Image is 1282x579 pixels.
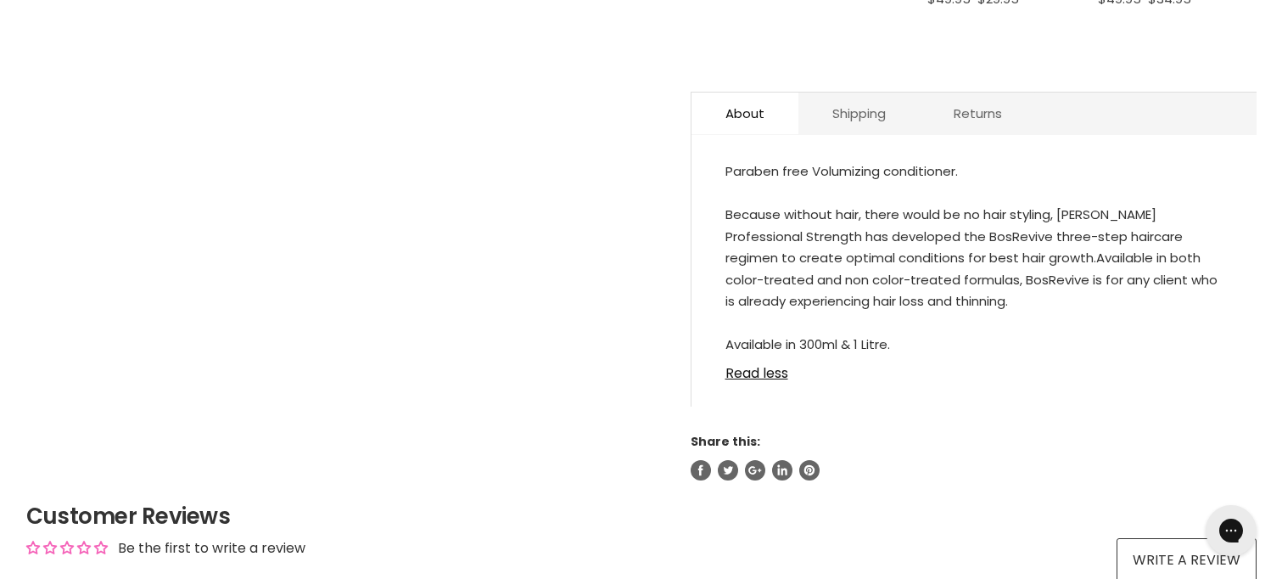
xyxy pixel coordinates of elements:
[725,356,1223,381] a: Read less
[118,539,305,558] div: Be the first to write a review
[691,434,1257,480] aside: Share this:
[1197,499,1265,562] iframe: Gorgias live chat messenger
[26,501,1257,531] h2: Customer Reviews
[725,160,1223,356] div: Paraben free Volumizing conditioner. Because without hair, there would be no hair styling, [PERSO...
[26,538,108,558] div: Average rating is 0.00 stars
[691,93,798,134] a: About
[798,93,920,134] a: Shipping
[920,93,1036,134] a: Returns
[691,433,760,450] span: Share this:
